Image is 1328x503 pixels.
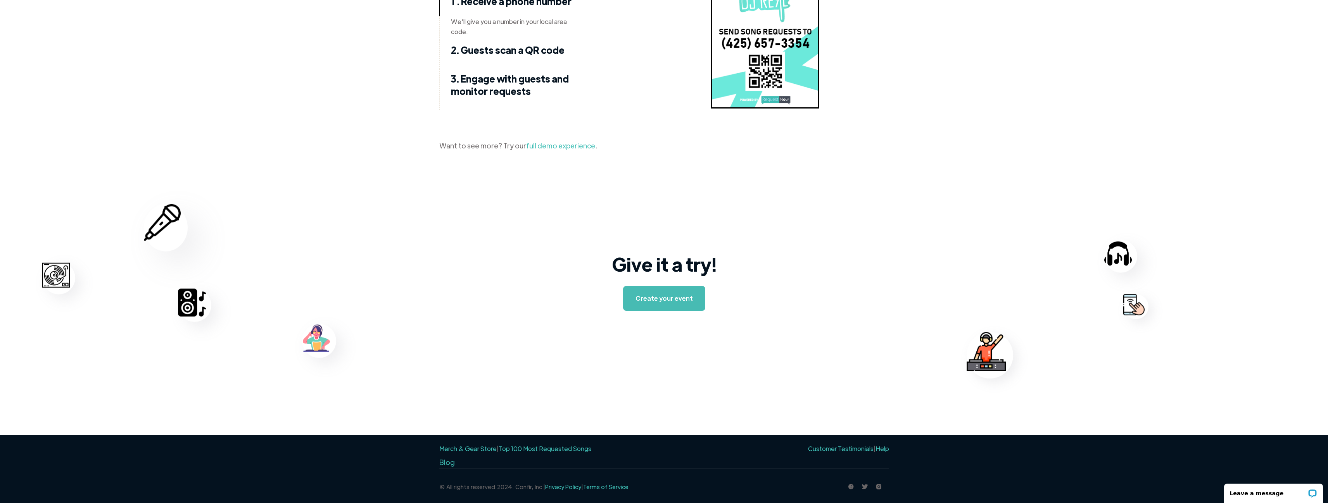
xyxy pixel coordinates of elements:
[808,444,874,453] a: Customer Testimonials
[876,444,889,453] a: Help
[439,140,889,152] div: Want to see more? Try our .
[451,17,575,37] div: We'll give you a number in your local area code.
[545,483,581,490] a: Privacy Policy
[144,204,181,241] img: microphone
[439,443,591,455] div: |
[439,444,497,453] a: Merch & Gear Store
[1219,479,1328,503] iframe: LiveChat chat widget
[451,72,569,97] strong: 3. Engage with guests and monitor requests
[806,443,889,455] div: |
[178,289,206,317] img: speaker
[1123,294,1145,315] img: iphone icon
[967,332,1006,371] img: man djing
[451,44,565,56] strong: 2. Guests scan a QR code
[42,261,70,289] img: record player
[439,481,629,493] div: © All rights reserved.2024. Confir, Inc | |
[623,286,705,311] a: Create your event
[302,324,331,353] img: girl djing
[439,458,455,467] a: Blog
[1104,239,1132,267] img: headphone
[583,483,629,490] a: Terms of Service
[499,444,591,453] a: Top 100 Most Requested Songs
[526,141,595,150] a: full demo experience
[612,252,717,276] strong: Give it a try!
